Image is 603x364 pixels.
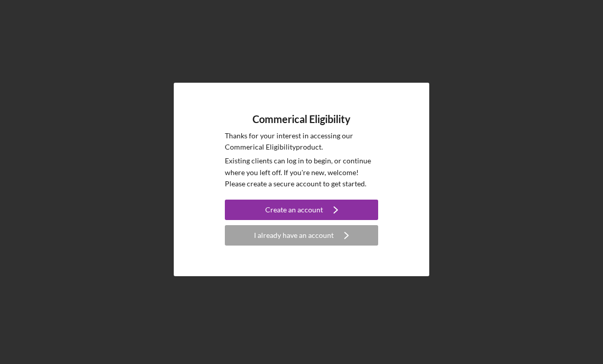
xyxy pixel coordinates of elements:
[225,225,378,246] button: I already have an account
[254,225,334,246] div: I already have an account
[225,200,378,223] a: Create an account
[252,113,351,125] h4: Commerical Eligibility
[225,155,378,189] p: Existing clients can log in to begin, or continue where you left off. If you're new, welcome! Ple...
[225,130,378,153] p: Thanks for your interest in accessing our Commerical Eligibility product.
[265,200,323,220] div: Create an account
[225,200,378,220] button: Create an account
